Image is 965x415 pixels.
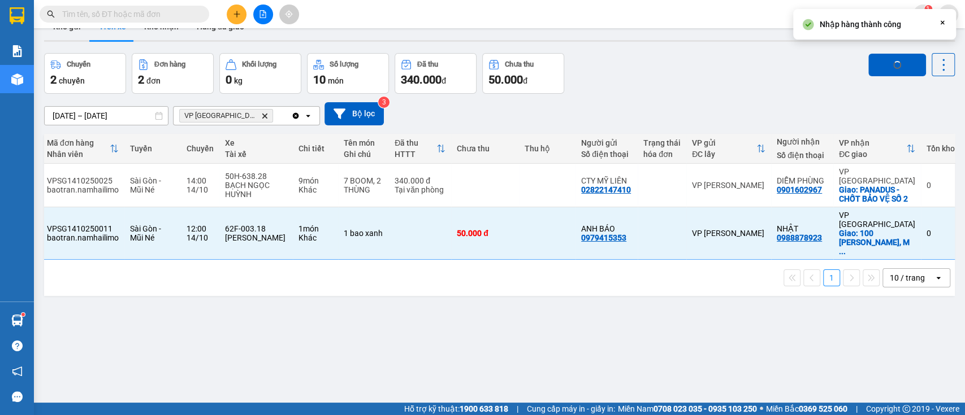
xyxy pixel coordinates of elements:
span: món [328,76,344,85]
strong: 1900 633 818 [460,404,508,413]
div: Tuyến [130,144,175,153]
button: aim [279,5,299,24]
div: 340.000 đ [395,176,445,185]
div: baotran.namhailimo [47,185,119,194]
span: CC : [106,76,122,88]
span: Gửi: [10,11,27,23]
div: Chuyến [67,60,90,68]
div: Tồn kho [927,144,955,153]
div: 14/10 [187,185,214,194]
div: BĂNG [10,37,100,50]
input: Tìm tên, số ĐT hoặc mã đơn [62,8,196,20]
div: 12:00 [187,224,214,233]
img: solution-icon [11,45,23,57]
div: ĐC giao [839,150,906,159]
span: Miền Nam [618,403,757,415]
div: 0988878923 [777,233,822,242]
span: VP chợ Mũi Né, close by backspace [179,109,273,123]
span: kg [234,76,243,85]
div: 0901602967 [777,185,822,194]
span: 2 [138,73,144,86]
div: 1 bao xanh [344,229,383,238]
div: BẠCH NGỌC HUỲNH [225,181,287,199]
span: | [517,403,518,415]
span: Sài Gòn - Mũi Né [130,224,161,242]
div: 62F-003.18 [225,224,287,233]
div: Giao: 100 HUỲNH THÚC KHÁNG, MŨI NÉ [839,229,915,256]
svg: Close [938,18,947,27]
div: VP [GEOGRAPHIC_DATA] [839,211,915,229]
div: Người nhận [777,137,828,146]
div: Khác [298,185,332,194]
span: 1 [926,5,930,13]
span: message [12,391,23,402]
div: Chưa thu [457,144,513,153]
span: 2 [50,73,57,86]
span: Sài Gòn - Mũi Né [130,176,161,194]
div: Trạng thái [643,138,681,147]
span: copyright [902,405,910,413]
div: Đơn hàng [154,60,185,68]
div: HTTT [395,150,436,159]
div: 0938855077 [10,50,100,66]
button: Chưa thu50.000đ [482,53,564,94]
th: Toggle SortBy [41,134,124,164]
div: Số điện thoại [581,150,632,159]
div: ĐC lấy [692,150,756,159]
div: 50.000 đ [457,229,513,238]
span: question-circle [12,340,23,351]
div: DIỄM PHÙNG [777,176,828,185]
div: 0839933442 [108,50,223,66]
div: VP [PERSON_NAME] [692,229,765,238]
img: logo-vxr [10,7,24,24]
div: VP [GEOGRAPHIC_DATA] [108,10,223,37]
div: Chưa thu [505,60,534,68]
strong: 0369 525 060 [799,404,847,413]
div: 7 BOOM, 2 THÙNG [344,176,383,194]
div: 0979415353 [581,233,626,242]
div: VP [PERSON_NAME] [692,181,765,190]
button: loading Nhập hàng [868,54,926,76]
div: Số điện thoại [777,151,828,160]
span: search [47,10,55,18]
span: notification [12,366,23,377]
span: chuyến [59,76,85,85]
button: Bộ lọc [324,102,384,125]
div: Ghi chú [344,150,383,159]
div: VPSG1410250025 [47,176,119,185]
div: Đã thu [417,60,438,68]
div: 14/10 [187,233,214,242]
div: Mã đơn hàng [47,138,110,147]
div: [PERSON_NAME] [225,233,287,242]
div: Nhân viên [47,150,110,159]
svg: Delete [261,112,268,119]
div: hóa đơn [643,150,681,159]
div: 9 món [298,176,332,185]
div: 60.000 [106,73,224,89]
div: VPSG1410250011 [47,224,119,233]
span: 340.000 [401,73,442,86]
svg: Clear all [291,111,300,120]
div: 14:00 [187,176,214,185]
div: 02822147410 [581,185,631,194]
button: caret-down [938,5,958,24]
button: 1 [823,269,840,286]
span: 10 [313,73,326,86]
img: warehouse-icon [11,314,23,326]
input: Select a date range. [45,107,168,125]
div: Tên món [344,138,383,147]
input: Selected VP chợ Mũi Né. [275,110,276,121]
div: Đã thu [395,138,436,147]
div: Thu hộ [525,144,570,153]
button: Chuyến2chuyến [44,53,126,94]
div: Tài xế [225,150,287,159]
span: 0 [226,73,232,86]
span: file-add [259,10,267,18]
button: Đã thu340.000đ [395,53,477,94]
span: ... [839,247,846,256]
span: Cung cấp máy in - giấy in: [527,403,615,415]
th: Toggle SortBy [833,134,921,164]
div: CTY MỸ LIÊN [581,176,632,185]
button: Khối lượng0kg [219,53,301,94]
span: đ [523,76,527,85]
